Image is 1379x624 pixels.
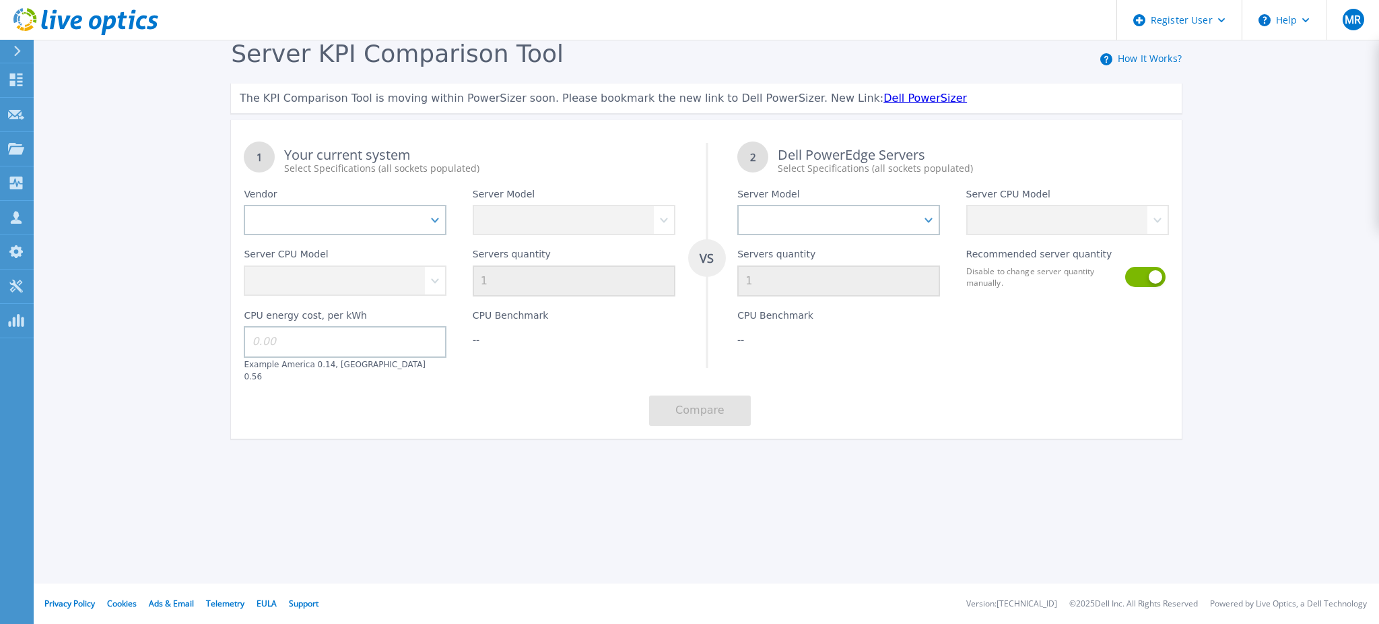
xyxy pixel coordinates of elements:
[699,250,714,266] tspan: VS
[473,189,535,205] label: Server Model
[1069,600,1198,609] li: © 2025 Dell Inc. All Rights Reserved
[107,598,137,609] a: Cookies
[737,249,815,265] label: Servers quantity
[778,148,1168,175] div: Dell PowerEdge Servers
[649,396,751,426] button: Compare
[966,266,1117,288] label: Disable to change server quantity manually.
[240,92,883,104] span: The KPI Comparison Tool is moving within PowerSizer soon. Please bookmark the new link to Dell Po...
[473,249,551,265] label: Servers quantity
[737,310,813,326] label: CPU Benchmark
[883,92,967,104] a: Dell PowerSizer
[149,598,194,609] a: Ads & Email
[244,189,277,205] label: Vendor
[778,162,1168,175] div: Select Specifications (all sockets populated)
[244,360,426,381] label: Example America 0.14, [GEOGRAPHIC_DATA] 0.56
[284,148,675,175] div: Your current system
[244,310,367,326] label: CPU energy cost, per kWh
[966,249,1112,265] label: Recommended server quantity
[1210,600,1367,609] li: Powered by Live Optics, a Dell Technology
[966,189,1050,205] label: Server CPU Model
[231,40,564,67] span: Server KPI Comparison Tool
[257,598,277,609] a: EULA
[257,150,263,164] tspan: 1
[750,150,756,164] tspan: 2
[244,326,446,357] input: 0.00
[737,189,799,205] label: Server Model
[1118,52,1182,65] a: How It Works?
[473,310,549,326] label: CPU Benchmark
[244,249,328,265] label: Server CPU Model
[206,598,244,609] a: Telemetry
[289,598,318,609] a: Support
[1345,14,1361,25] span: MR
[44,598,95,609] a: Privacy Policy
[737,333,940,346] div: --
[473,333,675,346] div: --
[966,600,1057,609] li: Version: [TECHNICAL_ID]
[284,162,675,175] div: Select Specifications (all sockets populated)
